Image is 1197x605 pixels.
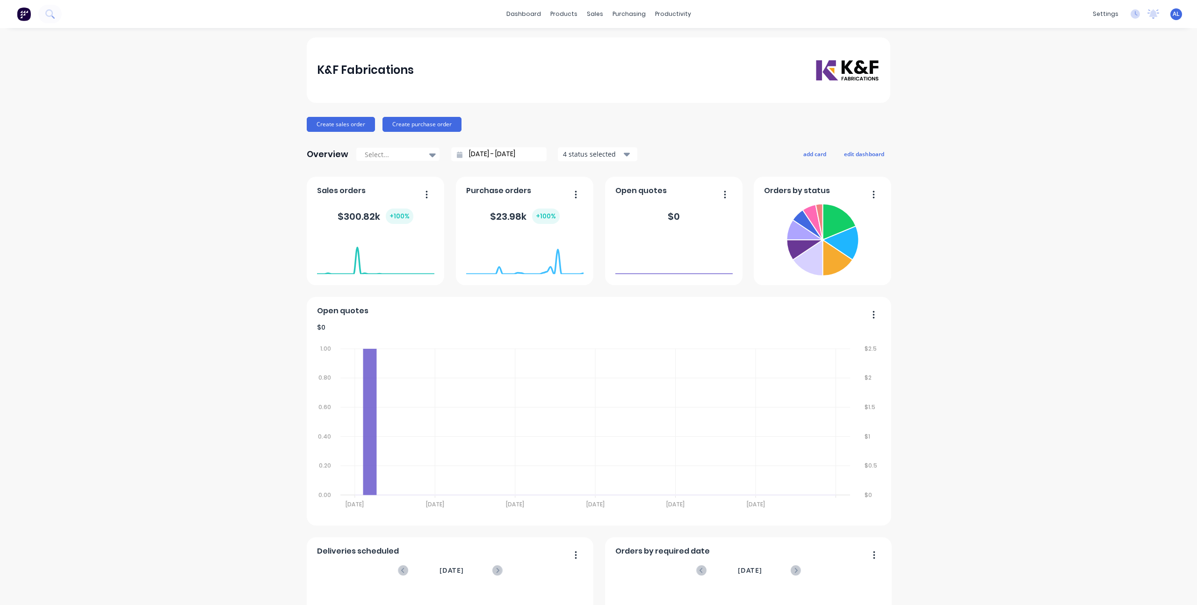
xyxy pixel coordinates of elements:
[320,345,331,353] tspan: 1.00
[532,209,560,224] div: + 100 %
[1173,10,1180,18] span: AL
[317,305,368,317] span: Open quotes
[319,461,331,469] tspan: 0.20
[17,7,31,21] img: Factory
[668,209,680,223] div: $ 0
[582,7,608,21] div: sales
[865,491,873,499] tspan: $0
[338,209,413,224] div: $ 300.82k
[502,7,546,21] a: dashboard
[382,117,461,132] button: Create purchase order
[650,7,696,21] div: productivity
[608,7,650,21] div: purchasing
[738,565,762,576] span: [DATE]
[563,149,622,159] div: 4 status selected
[797,148,832,160] button: add card
[318,403,331,411] tspan: 0.60
[307,117,375,132] button: Create sales order
[506,500,524,508] tspan: [DATE]
[386,209,413,224] div: + 100 %
[815,59,880,82] img: K&F Fabrications
[558,147,637,161] button: 4 status selected
[317,323,325,332] div: $ 0
[317,546,399,557] span: Deliveries scheduled
[426,500,444,508] tspan: [DATE]
[490,209,560,224] div: $ 23.98k
[615,185,667,196] span: Open quotes
[346,500,364,508] tspan: [DATE]
[546,7,582,21] div: products
[318,374,331,382] tspan: 0.80
[764,185,830,196] span: Orders by status
[307,145,348,164] div: Overview
[838,148,890,160] button: edit dashboard
[318,491,331,499] tspan: 0.00
[667,500,685,508] tspan: [DATE]
[865,374,872,382] tspan: $2
[318,432,331,440] tspan: 0.40
[747,500,765,508] tspan: [DATE]
[317,61,414,79] div: K&F Fabrications
[615,546,710,557] span: Orders by required date
[865,403,876,411] tspan: $1.5
[317,185,366,196] span: Sales orders
[440,565,464,576] span: [DATE]
[865,432,871,440] tspan: $1
[865,461,878,469] tspan: $0.5
[1088,7,1123,21] div: settings
[865,345,877,353] tspan: $2.5
[466,185,531,196] span: Purchase orders
[586,500,605,508] tspan: [DATE]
